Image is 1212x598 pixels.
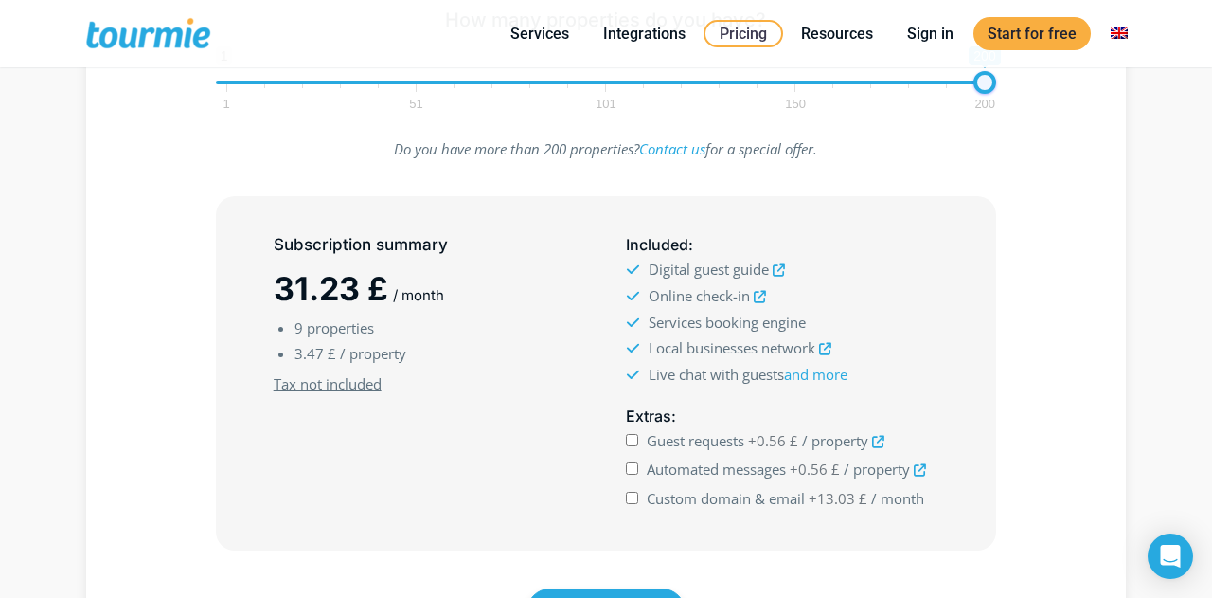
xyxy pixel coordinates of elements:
span: / property [844,460,910,479]
span: +13.03 £ [809,489,867,508]
h5: : [626,405,938,428]
span: properties [307,318,374,337]
span: +0.56 £ [790,460,840,479]
span: 3.47 £ [294,344,336,363]
h5: Subscription summary [274,233,586,257]
span: 31.23 £ [274,269,388,308]
span: / month [871,489,924,508]
u: Tax not included [274,374,382,393]
div: Open Intercom Messenger [1148,534,1193,579]
span: 9 [294,318,303,337]
h5: : [626,233,938,257]
a: Contact us [639,139,705,158]
span: +0.56 £ [748,431,798,450]
a: Resources [787,22,887,45]
p: Do you have more than 200 properties? for a special offer. [216,136,997,162]
a: Pricing [704,20,783,47]
span: / month [393,286,444,304]
a: and more [784,365,847,384]
a: Services [496,22,583,45]
span: Custom domain & email [647,489,805,508]
span: Digital guest guide [649,260,769,279]
span: 51 [406,100,425,108]
span: 200 [971,100,998,108]
span: Guest requests [647,431,744,450]
span: Automated messages [647,460,786,479]
span: 1 [221,100,233,108]
span: Local businesses network [649,338,815,357]
span: Online check-in [649,286,750,305]
span: 101 [593,100,619,108]
span: / property [802,431,868,450]
a: Sign in [893,22,968,45]
a: Integrations [589,22,700,45]
span: / property [340,344,406,363]
span: Live chat with guests [649,365,847,384]
a: Start for free [973,17,1091,50]
span: Included [626,235,688,254]
span: Extras [626,407,671,426]
span: 150 [782,100,809,108]
span: Services booking engine [649,313,806,332]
